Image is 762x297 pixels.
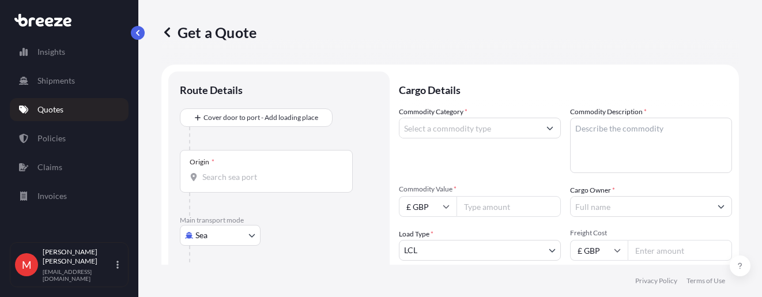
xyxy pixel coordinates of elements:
[628,240,732,261] input: Enter amount
[404,245,417,256] span: LCL
[399,240,561,261] button: LCL
[43,268,114,282] p: [EMAIL_ADDRESS][DOMAIN_NAME]
[37,46,65,58] p: Insights
[180,225,261,246] button: Select transport
[570,228,732,238] span: Freight Cost
[10,156,129,179] a: Claims
[37,161,62,173] p: Claims
[686,276,725,285] a: Terms of Use
[540,118,560,138] button: Show suggestions
[180,83,243,97] p: Route Details
[570,106,647,118] label: Commodity Description
[10,127,129,150] a: Policies
[457,196,561,217] input: Type amount
[37,133,66,144] p: Policies
[399,185,561,194] span: Commodity Value
[10,40,129,63] a: Insights
[161,23,256,42] p: Get a Quote
[399,72,732,106] p: Cargo Details
[43,247,114,266] p: [PERSON_NAME] [PERSON_NAME]
[37,190,67,202] p: Invoices
[37,104,63,115] p: Quotes
[190,157,214,167] div: Origin
[399,228,433,240] span: Load Type
[195,230,208,241] span: Sea
[399,106,467,118] label: Commodity Category
[571,196,711,217] input: Full name
[180,108,333,127] button: Cover door to port - Add loading place
[202,171,338,183] input: Origin
[570,185,615,196] label: Cargo Owner
[635,276,677,285] a: Privacy Policy
[203,112,318,123] span: Cover door to port - Add loading place
[399,118,540,138] input: Select a commodity type
[180,216,378,225] p: Main transport mode
[22,259,32,270] span: M
[10,185,129,208] a: Invoices
[37,75,75,87] p: Shipments
[711,196,731,217] button: Show suggestions
[10,98,129,121] a: Quotes
[10,69,129,92] a: Shipments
